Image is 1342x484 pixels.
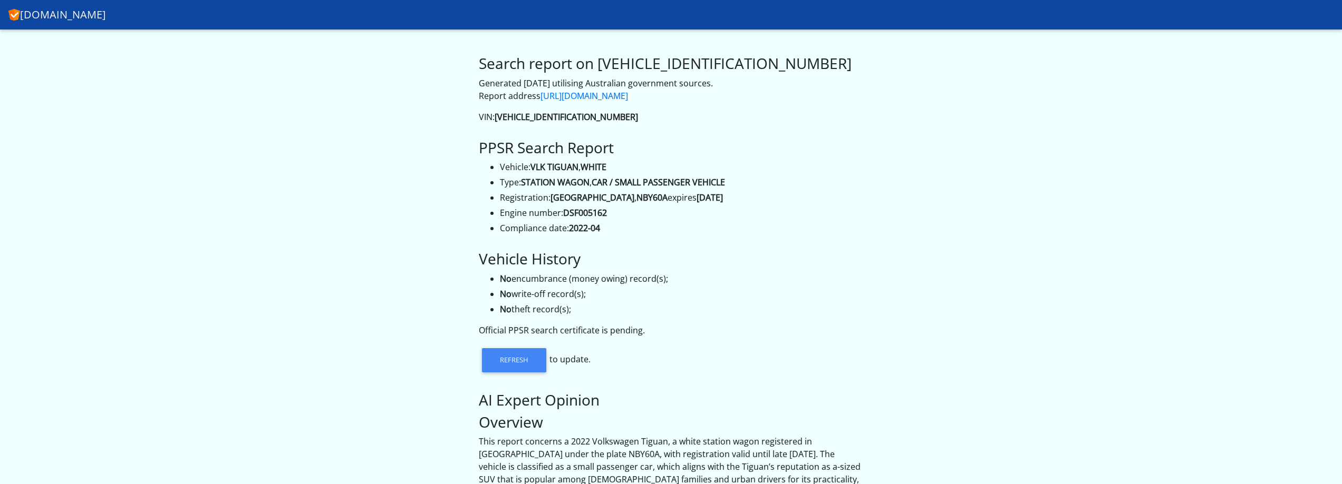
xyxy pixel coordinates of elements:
[479,139,864,157] h3: PPSR Search Report
[500,288,864,300] li: write-off record(s);
[500,176,864,189] li: Type: ,
[563,207,607,219] strong: DSF005162
[500,222,864,234] li: Compliance date:
[500,288,511,300] strong: No
[521,176,590,188] strong: STATION WAGON
[500,303,511,315] strong: No
[495,111,638,123] strong: [VEHICLE_IDENTIFICATION_NUMBER]
[500,206,864,219] li: Engine number:
[479,324,864,337] p: Official PPSR search certificate is pending.
[479,391,864,409] h3: AI Expert Opinion
[500,161,864,173] li: Vehicle: ,
[530,161,578,173] strong: VLK TIGUAN
[479,250,864,268] h3: Vehicle History
[482,348,546,372] a: Refresh
[479,413,864,431] h3: Overview
[479,345,864,376] p: to update.
[569,222,600,234] strong: 2022-04
[592,176,725,188] strong: CAR / SMALL PASSENGER VEHICLE
[500,272,864,285] li: encumbrance (money owing) record(s);
[581,161,606,173] strong: WHITE
[540,90,628,102] a: [URL][DOMAIN_NAME]
[479,55,864,73] h3: Search report on [VEHICLE_IDENTIFICATION_NUMBER]
[500,273,511,284] strong: No
[479,111,864,123] p: VIN:
[697,192,723,203] strong: [DATE]
[636,192,668,203] strong: NBY60A
[500,303,864,315] li: theft record(s);
[551,192,634,203] strong: [GEOGRAPHIC_DATA]
[479,77,864,102] p: Generated [DATE] utilising Australian government sources. Report address
[8,7,20,21] img: RevsCheck.net.au logo
[500,191,864,204] li: Registration: , expires
[8,4,106,25] a: [DOMAIN_NAME]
